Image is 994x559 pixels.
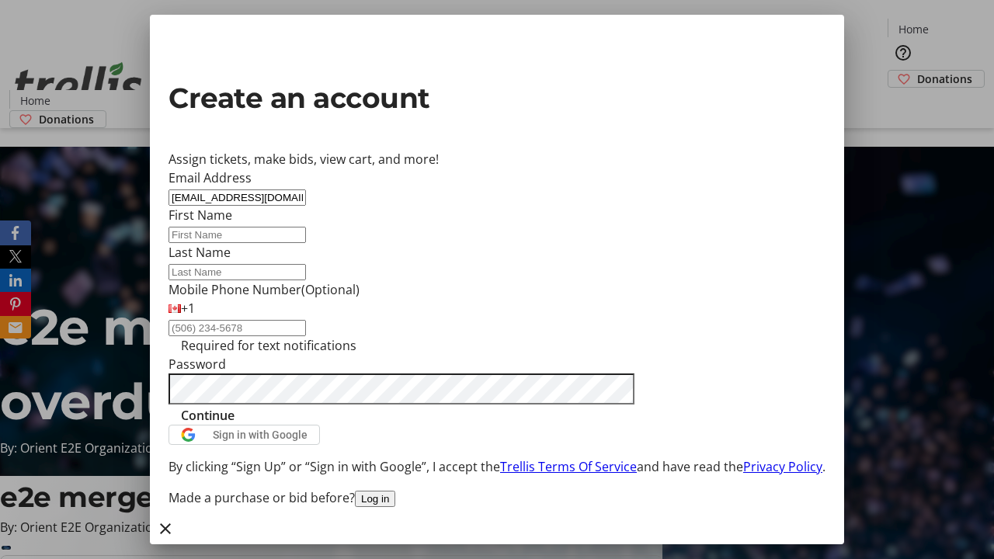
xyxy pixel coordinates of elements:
label: Mobile Phone Number (Optional) [169,281,360,298]
input: Email Address [169,189,306,206]
div: Assign tickets, make bids, view cart, and more! [169,150,825,168]
label: Last Name [169,244,231,261]
a: Trellis Terms Of Service [500,458,637,475]
tr-hint: Required for text notifications [181,336,356,355]
a: Privacy Policy [743,458,822,475]
label: First Name [169,207,232,224]
button: Log in [355,491,395,507]
button: Sign in with Google [169,425,320,445]
label: Password [169,356,226,373]
div: Made a purchase or bid before? [169,488,825,507]
button: Continue [169,406,247,425]
p: By clicking “Sign Up” or “Sign in with Google”, I accept the and have read the . [169,457,825,476]
input: First Name [169,227,306,243]
label: Email Address [169,169,252,186]
input: Last Name [169,264,306,280]
h2: Create an account [169,77,825,119]
input: (506) 234-5678 [169,320,306,336]
span: Sign in with Google [213,429,308,441]
span: Continue [181,406,235,425]
button: Close [150,513,181,544]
